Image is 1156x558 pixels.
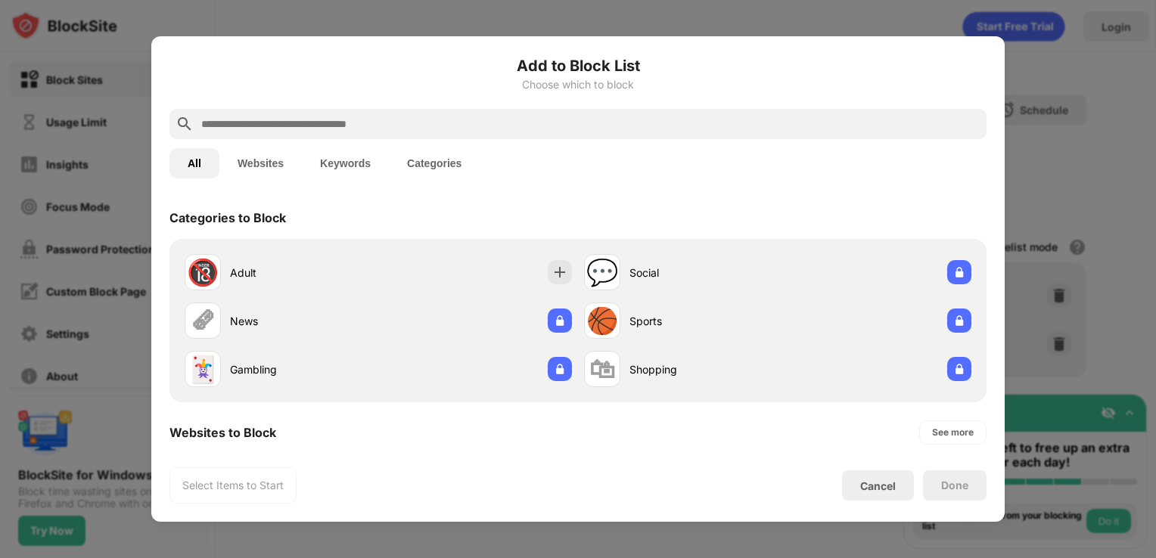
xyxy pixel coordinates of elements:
button: All [169,148,219,178]
div: 🛍 [589,354,615,385]
div: News [230,313,378,329]
button: Categories [389,148,480,178]
button: Websites [219,148,302,178]
button: Keywords [302,148,389,178]
div: Categories to Block [169,210,286,225]
div: 🗞 [190,305,216,336]
div: Gambling [230,361,378,377]
div: See more [932,425,974,440]
h6: Add to Block List [169,54,987,77]
div: 🔞 [187,257,219,288]
div: Sports [629,313,778,329]
div: 🏀 [586,305,618,336]
div: Adult [230,265,378,281]
div: Social [629,265,778,281]
div: Select Items to Start [182,478,284,493]
div: Shopping [629,361,778,377]
div: Choose which to block [169,79,987,91]
div: 💬 [586,257,618,288]
div: 🃏 [187,354,219,385]
img: search.svg [176,115,194,133]
div: Done [941,479,968,491]
div: Websites to Block [169,425,276,440]
div: Cancel [860,479,896,492]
